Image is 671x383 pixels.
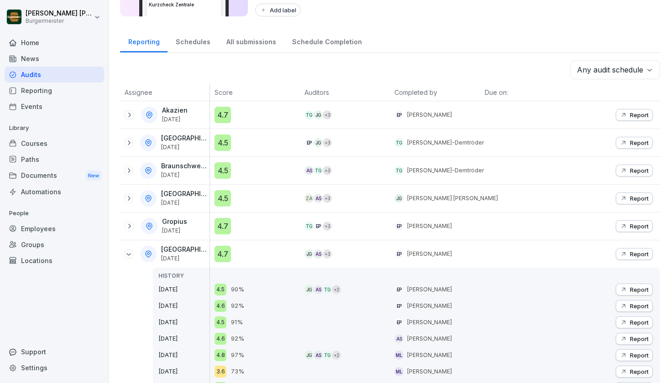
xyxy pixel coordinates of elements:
p: [DATE] [161,255,208,262]
div: 4.6 [215,300,226,312]
p: Burgermeister [26,18,92,24]
a: Schedules [168,29,218,52]
p: [GEOGRAPHIC_DATA] [161,135,208,142]
p: [DATE] [162,228,187,234]
p: [DATE] [161,144,208,150]
div: ZA [304,194,314,203]
a: DocumentsNew [5,167,104,184]
p: [DATE] [158,351,210,360]
a: Groups [5,237,104,253]
p: People [5,206,104,221]
p: [PERSON_NAME]-Demtröder [407,139,484,147]
p: Report [630,352,649,359]
div: Automations [5,184,104,200]
div: EP [394,285,404,294]
th: Due on: [480,84,570,101]
div: Support [5,344,104,360]
p: 91% [231,318,243,327]
p: [DATE] [158,334,210,343]
a: News [5,51,104,67]
div: EP [314,222,323,231]
p: [PERSON_NAME] [407,222,452,230]
div: + 3 [323,166,332,175]
a: Events [5,98,104,114]
div: AS [314,351,323,360]
div: AS [314,249,323,259]
div: ML [394,351,404,360]
div: TG [304,110,314,119]
p: Gropius [162,218,187,226]
div: All submissions [218,29,284,52]
p: [DATE] [158,285,210,294]
div: EP [304,138,314,147]
div: Documents [5,167,104,184]
p: Report [630,111,649,119]
div: AS [314,285,323,294]
p: Akazien [162,107,188,114]
p: Report [630,368,649,375]
a: Employees [5,221,104,237]
p: [PERSON_NAME] [407,302,452,310]
p: Report [630,302,649,310]
p: [PERSON_NAME] [407,318,452,326]
div: 4.7 [215,218,231,234]
p: [PERSON_NAME] [407,111,452,119]
div: 4.5 [215,316,226,328]
button: Report [616,316,653,328]
div: Courses [5,135,104,151]
p: Score [215,88,295,97]
button: Report [616,248,653,260]
div: AS [394,334,404,343]
div: + 3 [323,110,332,119]
div: 3.6 [215,366,226,378]
div: EP [394,222,404,231]
p: [DATE] [161,200,208,206]
p: Report [630,223,649,230]
div: JG [314,138,323,147]
div: EP [394,110,404,119]
p: Assignee [125,88,205,97]
div: 4.5 [215,162,231,179]
div: EP [394,318,404,327]
p: [PERSON_NAME] [407,285,452,294]
button: Report [616,349,653,361]
p: [DATE] [158,301,210,311]
div: + 3 [323,249,332,259]
div: TG [314,166,323,175]
div: 4.5 [215,190,231,207]
p: [PERSON_NAME] [407,351,452,359]
div: ML [394,367,404,376]
div: JG [394,194,404,203]
div: Home [5,35,104,51]
div: 4.8 [215,349,226,361]
a: Locations [5,253,104,269]
div: AS [314,194,323,203]
p: [PERSON_NAME] [PERSON_NAME] [407,194,498,202]
button: Report [616,366,653,378]
h3: Kurzcheck Zentrale [149,1,219,8]
p: [GEOGRAPHIC_DATA] [161,246,208,254]
div: AS [304,166,314,175]
div: JG [304,249,314,259]
p: 97% [231,351,244,360]
a: Paths [5,151,104,167]
div: TG [394,138,404,147]
div: 4.6 [215,333,226,345]
button: Report [616,137,653,149]
div: TG [323,285,332,294]
p: 90% [231,285,244,294]
p: [DATE] [161,172,208,178]
p: HISTORY [158,272,210,280]
button: Report [616,284,653,295]
div: Reporting [5,83,104,98]
div: 4.7 [215,246,231,262]
div: JG [304,285,314,294]
p: Library [5,121,104,135]
div: + 2 [332,351,341,360]
div: TG [304,222,314,231]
